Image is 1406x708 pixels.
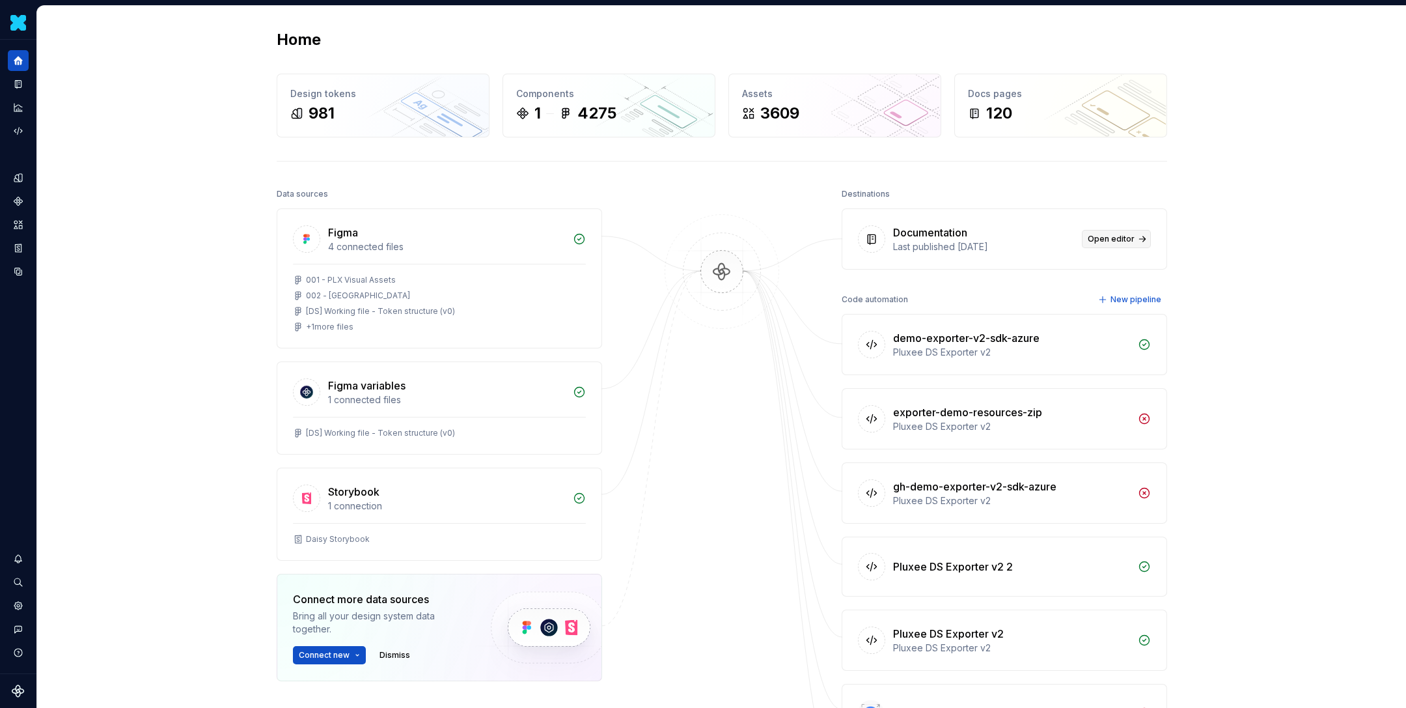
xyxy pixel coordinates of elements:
[306,275,396,285] div: 001 - PLX Visual Assets
[893,346,1130,359] div: Pluxee DS Exporter v2
[8,595,29,616] a: Settings
[8,191,29,212] a: Components
[742,87,928,100] div: Assets
[503,74,715,137] a: Components14275
[8,572,29,593] button: Search ⌘K
[1088,234,1135,244] span: Open editor
[374,646,416,664] button: Dismiss
[842,290,908,309] div: Code automation
[293,610,469,636] div: Bring all your design system data together.
[277,208,602,348] a: Figma4 connected files001 - PLX Visual Assets002 - [GEOGRAPHIC_DATA][DS] Working file - Token str...
[328,393,565,406] div: 1 connected files
[986,103,1012,124] div: 120
[8,74,29,94] a: Documentation
[516,87,702,100] div: Components
[8,50,29,71] a: Home
[277,361,602,455] a: Figma variables1 connected files[DS] Working file - Token structure (v0)
[306,322,353,332] div: + 1 more files
[8,619,29,640] button: Contact support
[8,214,29,235] a: Assets
[328,378,406,393] div: Figma variables
[293,591,469,607] div: Connect more data sources
[728,74,941,137] a: Assets3609
[842,185,890,203] div: Destinations
[306,306,455,317] div: [DS] Working file - Token structure (v0)
[8,167,29,188] a: Design tokens
[8,120,29,141] a: Code automation
[8,97,29,118] a: Analytics
[277,74,489,137] a: Design tokens981
[306,290,410,301] div: 002 - [GEOGRAPHIC_DATA]
[277,468,602,561] a: Storybook1 connectionDaisy Storybook
[306,534,370,545] div: Daisy Storybook
[1094,290,1167,309] button: New pipeline
[290,87,476,100] div: Design tokens
[328,484,379,500] div: Storybook
[277,29,321,50] h2: Home
[328,500,565,513] div: 1 connection
[893,240,1074,253] div: Last published [DATE]
[577,103,616,124] div: 4275
[277,185,328,203] div: Data sources
[893,494,1130,507] div: Pluxee DS Exporter v2
[893,330,1040,346] div: demo-exporter-v2-sdk-azure
[293,646,366,664] button: Connect new
[328,240,565,253] div: 4 connected files
[1082,230,1151,248] a: Open editor
[534,103,541,124] div: 1
[328,225,358,240] div: Figma
[306,428,455,438] div: [DS] Working file - Token structure (v0)
[1110,294,1161,305] span: New pipeline
[893,479,1056,494] div: gh-demo-exporter-v2-sdk-azure
[8,238,29,259] a: Storybook stories
[968,87,1153,100] div: Docs pages
[8,548,29,569] button: Notifications
[299,650,350,660] span: Connect new
[893,225,967,240] div: Documentation
[893,420,1130,433] div: Pluxee DS Exporter v2
[893,404,1042,420] div: exporter-demo-resources-zip
[10,15,26,31] img: 8442b5b3-d95e-456d-8131-d61e917d6403.png
[893,626,1004,642] div: Pluxee DS Exporter v2
[954,74,1167,137] a: Docs pages120
[893,642,1130,655] div: Pluxee DS Exporter v2
[12,685,25,698] svg: Supernova Logo
[309,103,335,124] div: 981
[8,261,29,282] a: Data sources
[760,103,799,124] div: 3609
[379,650,410,660] span: Dismiss
[893,559,1013,574] div: Pluxee DS Exporter v2 2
